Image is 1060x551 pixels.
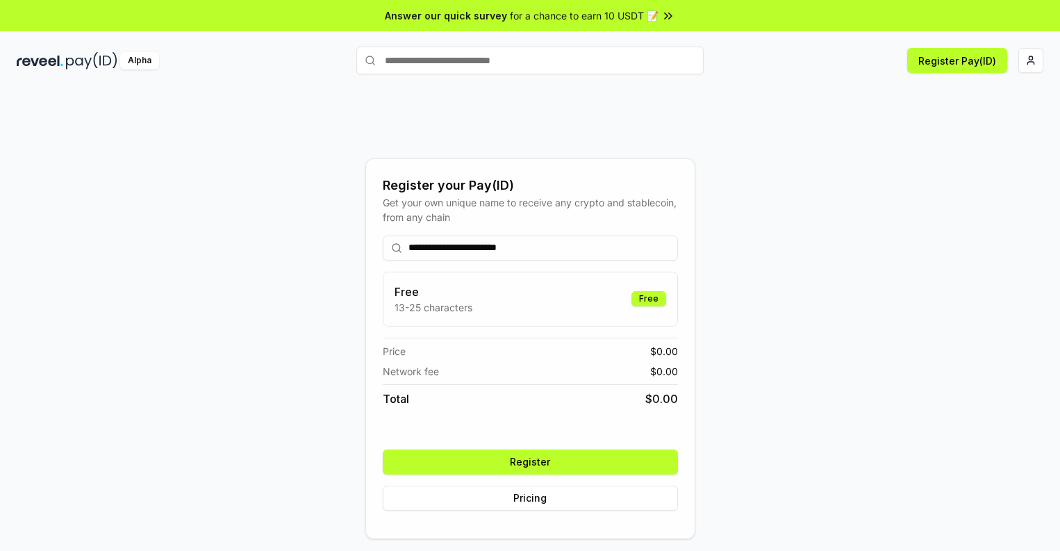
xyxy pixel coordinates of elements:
[383,450,678,475] button: Register
[645,390,678,407] span: $ 0.00
[631,291,666,306] div: Free
[383,486,678,511] button: Pricing
[650,364,678,379] span: $ 0.00
[383,390,409,407] span: Total
[383,195,678,224] div: Get your own unique name to receive any crypto and stablecoin, from any chain
[383,364,439,379] span: Network fee
[395,283,472,300] h3: Free
[510,8,659,23] span: for a chance to earn 10 USDT 📝
[650,344,678,359] span: $ 0.00
[395,300,472,315] p: 13-25 characters
[907,48,1007,73] button: Register Pay(ID)
[385,8,507,23] span: Answer our quick survey
[120,52,159,69] div: Alpha
[383,344,406,359] span: Price
[66,52,117,69] img: pay_id
[17,52,63,69] img: reveel_dark
[383,176,678,195] div: Register your Pay(ID)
